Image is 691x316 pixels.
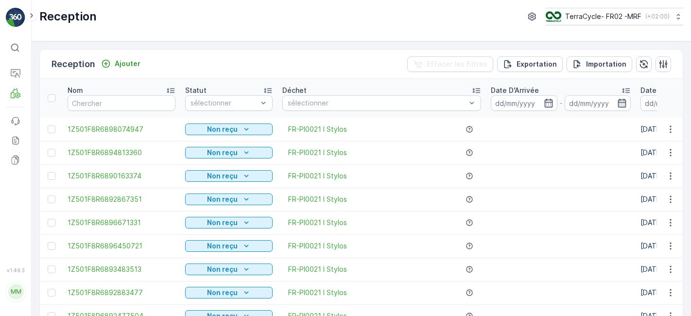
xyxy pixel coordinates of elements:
button: Non reçu [185,170,273,182]
p: sélectionner [288,98,466,108]
a: FR-PI0021 I Stylos [288,264,347,274]
div: Toggle Row Selected [48,289,55,297]
button: Effacer les filtres [407,56,493,72]
p: Non reçu [207,194,238,204]
button: Non reçu [185,263,273,275]
p: Reception [39,9,97,24]
p: Date D'Arrivée [491,86,539,95]
p: Effacer les filtres [427,59,487,69]
input: dd/mm/yyyy [565,95,631,111]
a: 1Z501F8R6890163374 [68,171,175,181]
a: FR-PI0021 I Stylos [288,218,347,228]
span: v 1.49.3 [6,267,25,273]
p: Statut [185,86,207,95]
input: Chercher [68,95,175,111]
div: Toggle Row Selected [48,219,55,227]
div: Toggle Row Selected [48,125,55,133]
a: FR-PI0021 I Stylos [288,194,347,204]
a: FR-PI0021 I Stylos [288,241,347,251]
a: 1Z501F8R6894813360 [68,148,175,158]
p: Ajouter [115,59,140,69]
p: Non reçu [207,288,238,298]
p: TerraCycle- FR02 -MRF [565,12,641,21]
p: Déchet [282,86,307,95]
a: 1Z501F8R6896450721 [68,241,175,251]
p: Exportation [517,59,557,69]
button: Non reçu [185,123,273,135]
a: 1Z501F8R6892883477 [68,288,175,298]
button: TerraCycle- FR02 -MRF(+02:00) [546,8,683,25]
p: Nom [68,86,83,95]
a: 1Z501F8R6892867351 [68,194,175,204]
p: Non reçu [207,241,238,251]
button: Exportation [497,56,563,72]
div: Toggle Row Selected [48,195,55,203]
p: Non reçu [207,218,238,228]
p: Reception [52,57,95,71]
a: FR-PI0021 I Stylos [288,148,347,158]
p: Non reçu [207,264,238,274]
p: Non reçu [207,148,238,158]
a: 1Z501F8R6896671331 [68,218,175,228]
div: Toggle Row Selected [48,242,55,250]
div: Toggle Row Selected [48,172,55,180]
button: Non reçu [185,240,273,252]
button: MM [6,275,25,308]
button: Non reçu [185,217,273,228]
a: FR-PI0021 I Stylos [288,288,347,298]
p: ( +02:00 ) [645,13,670,20]
button: Non reçu [185,147,273,158]
a: 1Z501F8R6898074947 [68,124,175,134]
button: Importation [567,56,632,72]
a: FR-PI0021 I Stylos [288,124,347,134]
button: Non reçu [185,193,273,205]
div: Toggle Row Selected [48,149,55,157]
p: Non reçu [207,124,238,134]
a: 1Z501F8R6893483513 [68,264,175,274]
button: Non reçu [185,287,273,298]
p: sélectionner [190,98,258,108]
p: Importation [586,59,626,69]
img: logo [6,8,25,27]
p: Non reçu [207,171,238,181]
div: MM [8,284,24,299]
p: - [559,97,563,109]
input: dd/mm/yyyy [491,95,557,111]
img: terracycle.png [546,11,561,22]
div: Toggle Row Selected [48,265,55,273]
a: FR-PI0021 I Stylos [288,171,347,181]
button: Ajouter [97,58,144,70]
